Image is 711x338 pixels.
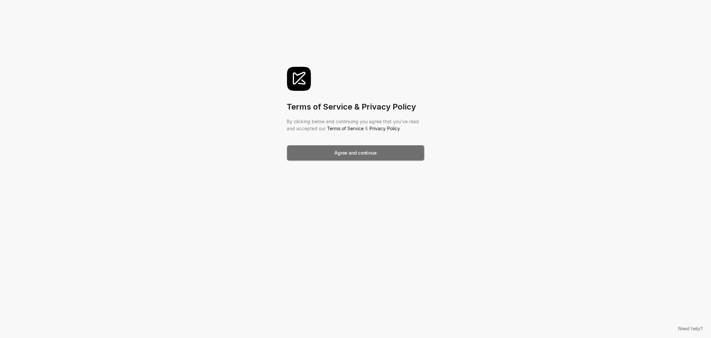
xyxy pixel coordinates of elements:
div: Terms of Service & Privacy Policy [287,102,424,113]
a: Terms of Service [327,126,364,131]
div: Agree and continue [334,149,376,156]
p: By clicking below and continuing you agree that you've read and accepted our & . [287,118,424,132]
button: Agree and continue [287,145,424,161]
a: Privacy Policy [370,126,400,131]
img: svg%3e [287,67,311,91]
button: Need help? [675,324,706,333]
